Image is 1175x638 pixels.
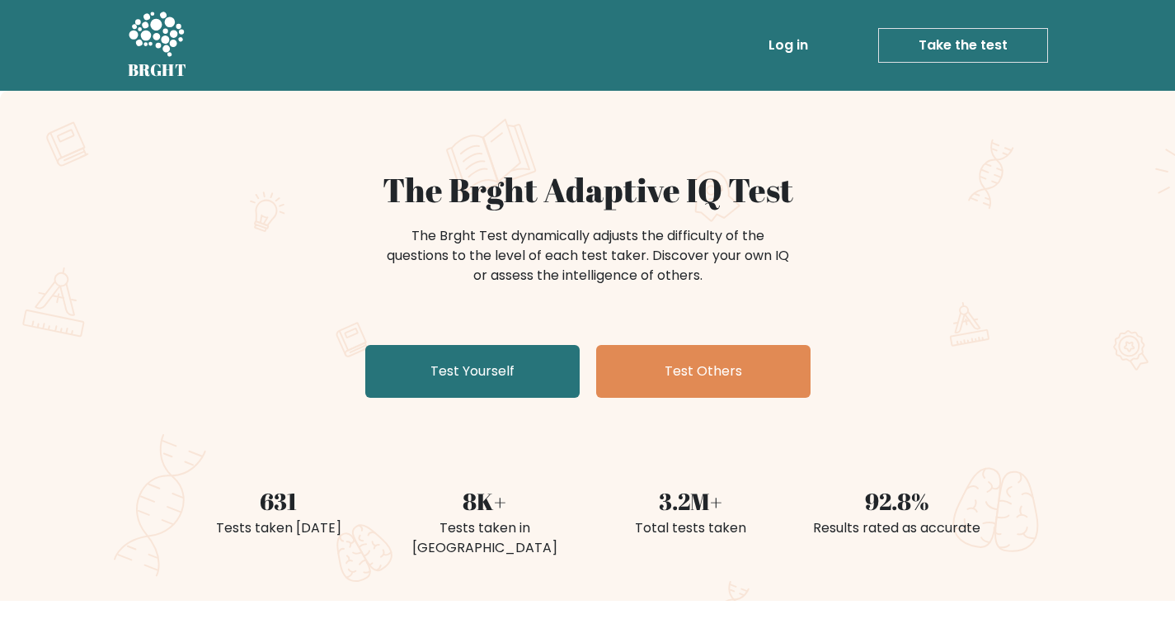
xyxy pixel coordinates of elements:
a: Test Yourself [365,345,580,398]
div: Total tests taken [598,518,784,538]
a: Take the test [878,28,1048,63]
div: Tests taken [DATE] [186,518,372,538]
div: The Brght Test dynamically adjusts the difficulty of the questions to the level of each test take... [382,226,794,286]
h5: BRGHT [128,60,187,80]
div: Tests taken in [GEOGRAPHIC_DATA] [392,518,578,558]
h1: The Brght Adaptive IQ Test [186,170,990,210]
a: Log in [762,29,815,62]
div: 8K+ [392,484,578,518]
div: 631 [186,484,372,518]
div: Results rated as accurate [804,518,990,538]
a: Test Others [596,345,811,398]
a: BRGHT [128,7,187,84]
div: 92.8% [804,484,990,518]
div: 3.2M+ [598,484,784,518]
